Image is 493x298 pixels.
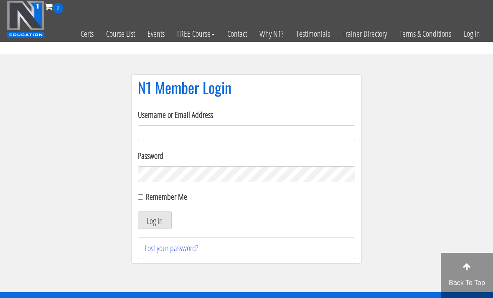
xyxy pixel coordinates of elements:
[393,13,457,54] a: Terms & Conditions
[74,13,100,54] a: Certs
[138,211,172,229] button: Log In
[290,13,336,54] a: Testimonials
[141,13,171,54] a: Events
[100,13,141,54] a: Course List
[138,109,355,121] label: Username or Email Address
[145,242,198,254] a: Lost your password?
[7,0,45,38] img: n1-education
[336,13,393,54] a: Trainer Directory
[53,3,63,13] span: 0
[441,278,493,288] p: Back To Top
[138,150,355,162] label: Password
[138,79,355,96] h1: N1 Member Login
[457,13,486,54] a: Log In
[221,13,253,54] a: Contact
[45,1,63,12] a: 0
[253,13,290,54] a: Why N1?
[146,191,187,202] label: Remember Me
[171,13,221,54] a: FREE Course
